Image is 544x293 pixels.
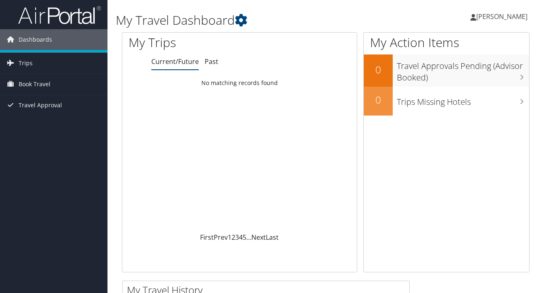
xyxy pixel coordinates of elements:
[397,92,529,108] h3: Trips Missing Hotels
[19,74,50,95] span: Book Travel
[364,93,393,107] h2: 0
[364,34,529,51] h1: My Action Items
[19,29,52,50] span: Dashboards
[205,57,218,66] a: Past
[364,87,529,116] a: 0Trips Missing Hotels
[129,34,253,51] h1: My Trips
[364,54,529,86] a: 0Travel Approvals Pending (Advisor Booked)
[116,12,396,29] h1: My Travel Dashboard
[364,63,393,77] h2: 0
[243,233,246,242] a: 5
[476,12,527,21] span: [PERSON_NAME]
[239,233,243,242] a: 4
[19,53,33,73] span: Trips
[18,5,101,25] img: airportal-logo.png
[246,233,251,242] span: …
[231,233,235,242] a: 2
[200,233,214,242] a: First
[19,95,62,116] span: Travel Approval
[235,233,239,242] a: 3
[228,233,231,242] a: 1
[470,4,536,29] a: [PERSON_NAME]
[151,57,199,66] a: Current/Future
[266,233,279,242] a: Last
[122,76,357,90] td: No matching records found
[251,233,266,242] a: Next
[397,56,529,83] h3: Travel Approvals Pending (Advisor Booked)
[214,233,228,242] a: Prev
